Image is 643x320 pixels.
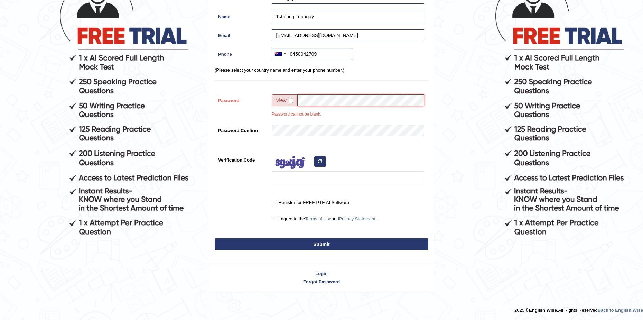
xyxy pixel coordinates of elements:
[215,125,268,134] label: Password Confirm
[272,217,276,221] input: I agree to theTerms of UseandPrivacy Statement.
[215,154,268,163] label: Verification Code
[514,303,643,313] div: 2025 © All Rights Reserved
[215,48,268,57] label: Phone
[209,278,434,285] a: Forgot Password
[598,308,643,313] a: Back to English Wise
[289,99,293,103] input: Show/Hide Password
[209,270,434,277] a: Login
[215,238,428,250] button: Submit
[272,216,377,222] label: I agree to the and .
[529,308,558,313] strong: English Wise.
[339,216,375,221] a: Privacy Statement
[305,216,332,221] a: Terms of Use
[215,67,428,73] p: (Please select your country name and enter your phone number.)
[215,29,268,39] label: Email
[215,94,268,104] label: Password
[272,199,349,206] label: Register for FREE PTE AI Software
[272,201,276,205] input: Register for FREE PTE AI Software
[272,48,353,60] input: +61 412 345 678
[215,11,268,20] label: Name
[272,48,288,60] div: Australia: +61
